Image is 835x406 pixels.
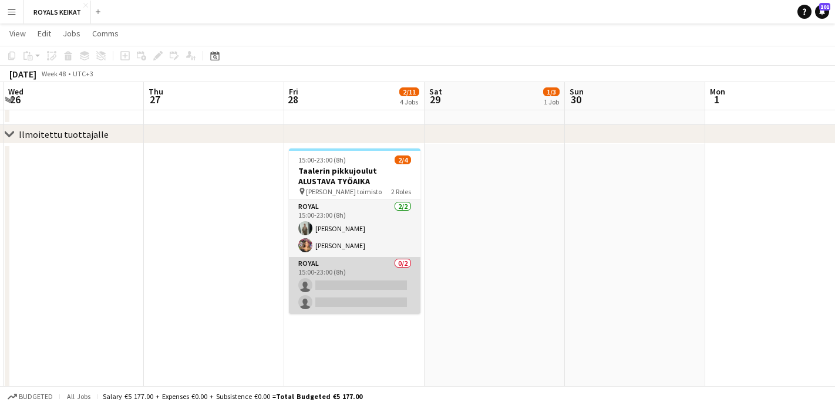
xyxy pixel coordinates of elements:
[289,165,420,187] h3: Taalerin pikkujoulut ALUSTAVA TYÖAIKA
[9,68,36,80] div: [DATE]
[58,26,85,41] a: Jobs
[65,392,93,401] span: All jobs
[427,93,442,106] span: 29
[289,257,420,314] app-card-role: Royal0/215:00-23:00 (8h)
[815,5,829,19] a: 101
[289,86,298,97] span: Fri
[6,93,23,106] span: 26
[543,87,560,96] span: 1/3
[570,86,584,97] span: Sun
[103,392,362,401] div: Salary €5 177.00 + Expenses €0.00 + Subsistence €0.00 =
[399,87,419,96] span: 2/11
[87,26,123,41] a: Comms
[276,392,362,401] span: Total Budgeted €5 177.00
[287,93,298,106] span: 28
[9,28,26,39] span: View
[149,86,163,97] span: Thu
[400,97,419,106] div: 4 Jobs
[819,3,830,11] span: 101
[19,128,109,140] div: Ilmoitettu tuottajalle
[306,187,382,196] span: [PERSON_NAME] toimisto
[5,26,31,41] a: View
[147,93,163,106] span: 27
[289,148,420,314] app-job-card: 15:00-23:00 (8h)2/4Taalerin pikkujoulut ALUSTAVA TYÖAIKA [PERSON_NAME] toimisto2 RolesRoyal2/215:...
[24,1,91,23] button: ROYALS KEIKAT
[19,393,53,401] span: Budgeted
[33,26,56,41] a: Edit
[39,69,68,78] span: Week 48
[73,69,93,78] div: UTC+3
[429,86,442,97] span: Sat
[708,93,725,106] span: 1
[395,155,411,164] span: 2/4
[298,155,346,164] span: 15:00-23:00 (8h)
[6,390,55,403] button: Budgeted
[92,28,119,39] span: Comms
[38,28,51,39] span: Edit
[544,97,559,106] div: 1 Job
[391,187,411,196] span: 2 Roles
[63,28,80,39] span: Jobs
[710,86,725,97] span: Mon
[8,86,23,97] span: Wed
[568,93,584,106] span: 30
[289,200,420,257] app-card-role: Royal2/215:00-23:00 (8h)[PERSON_NAME][PERSON_NAME]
